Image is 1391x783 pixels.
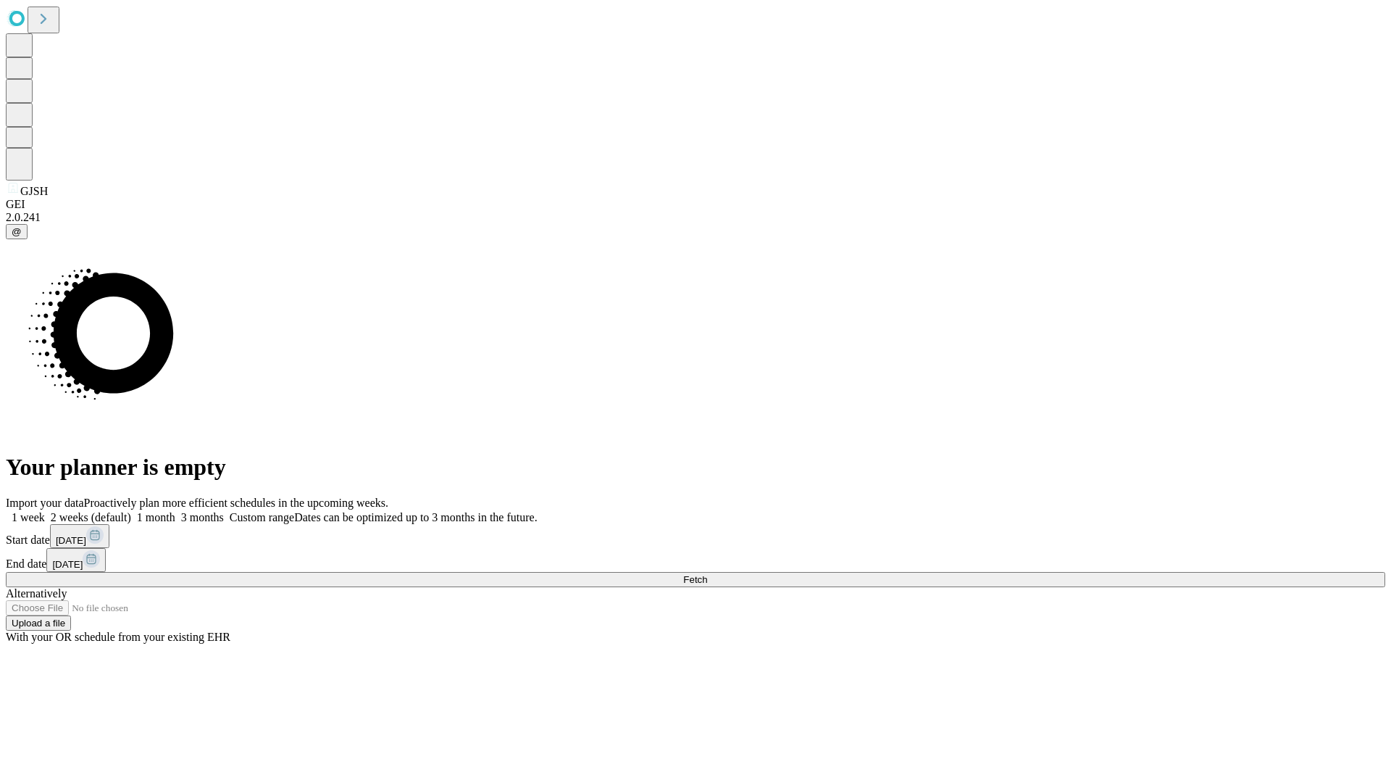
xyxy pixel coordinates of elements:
span: Fetch [683,574,707,585]
span: Dates can be optimized up to 3 months in the future. [294,511,537,523]
span: @ [12,226,22,237]
span: GJSH [20,185,48,197]
button: @ [6,224,28,239]
span: [DATE] [56,535,86,546]
button: Fetch [6,572,1385,587]
span: 2 weeks (default) [51,511,131,523]
div: End date [6,548,1385,572]
button: [DATE] [50,524,109,548]
div: GEI [6,198,1385,211]
span: With your OR schedule from your existing EHR [6,631,230,643]
span: Proactively plan more efficient schedules in the upcoming weeks. [84,497,388,509]
div: 2.0.241 [6,211,1385,224]
span: Alternatively [6,587,67,600]
span: 1 week [12,511,45,523]
button: [DATE] [46,548,106,572]
h1: Your planner is empty [6,454,1385,481]
span: Custom range [230,511,294,523]
span: 3 months [181,511,224,523]
span: 1 month [137,511,175,523]
span: Import your data [6,497,84,509]
button: Upload a file [6,616,71,631]
div: Start date [6,524,1385,548]
span: [DATE] [52,559,83,570]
